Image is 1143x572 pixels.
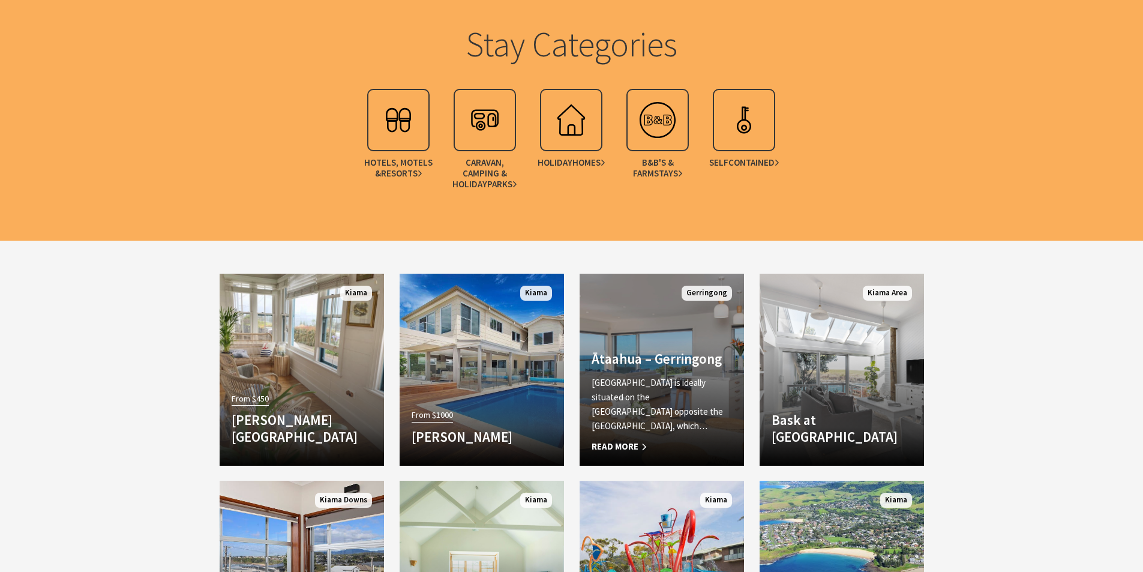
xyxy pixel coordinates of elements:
[315,493,372,508] span: Kiama Downs
[355,89,442,196] a: Hotels, Motels &Resorts
[487,179,517,190] span: Parks
[634,96,682,144] img: bedbreakfa.svg
[520,493,552,508] span: Kiama
[760,274,924,466] a: Another Image Used Bask at [GEOGRAPHIC_DATA] Kiama Area
[220,274,384,466] a: From $450 [PERSON_NAME][GEOGRAPHIC_DATA] Kiama
[400,274,564,466] a: From $1000 [PERSON_NAME] Kiama
[412,429,552,445] h4: [PERSON_NAME]
[232,412,372,445] h4: [PERSON_NAME][GEOGRAPHIC_DATA]
[538,157,605,168] span: Holiday
[412,408,453,422] span: From $1000
[863,286,912,301] span: Kiama Area
[728,157,779,168] span: Contained
[580,274,744,466] a: Another Image Used Ātaahua – Gerringong [GEOGRAPHIC_DATA] is ideally situated on the [GEOGRAPHIC_...
[361,157,436,179] span: Hotels, Motels &
[442,89,528,196] a: Caravan, Camping & HolidayParks
[547,96,595,144] img: holhouse.svg
[709,157,779,168] span: Self
[772,412,912,445] h4: Bask at [GEOGRAPHIC_DATA]
[340,286,372,301] span: Kiama
[720,96,768,144] img: apartment.svg
[682,286,732,301] span: Gerringong
[448,157,523,190] span: Caravan, Camping & Holiday
[374,96,422,144] img: hotel.svg
[633,168,683,179] span: Farmstays
[700,493,732,508] span: Kiama
[520,286,552,301] span: Kiama
[381,168,422,179] span: Resorts
[701,89,787,196] a: SelfContained
[620,157,695,179] span: B&B's &
[592,351,732,367] h4: Ātaahua – Gerringong
[528,89,614,196] a: HolidayHomes
[592,376,732,433] p: [GEOGRAPHIC_DATA] is ideally situated on the [GEOGRAPHIC_DATA] opposite the [GEOGRAPHIC_DATA], wh...
[592,439,732,454] span: Read More
[880,493,912,508] span: Kiama
[461,96,509,144] img: campmotor.svg
[337,23,807,65] h2: Stay Categories
[614,89,701,196] a: B&B's &Farmstays
[572,157,605,168] span: Homes
[232,392,269,406] span: From $450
